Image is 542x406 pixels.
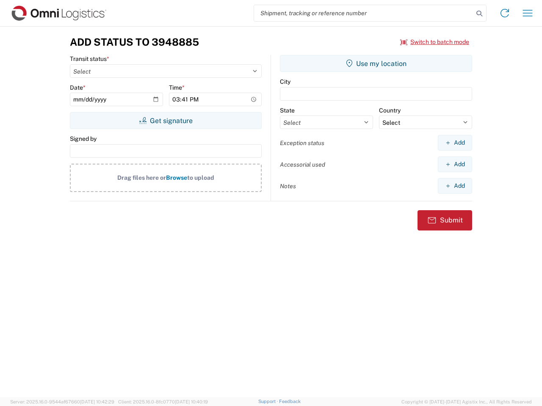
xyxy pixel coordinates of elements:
[169,84,185,91] label: Time
[438,178,472,194] button: Add
[175,399,208,404] span: [DATE] 10:40:19
[80,399,114,404] span: [DATE] 10:42:29
[279,399,301,404] a: Feedback
[70,135,97,143] label: Signed by
[400,35,469,49] button: Switch to batch mode
[280,107,295,114] label: State
[10,399,114,404] span: Server: 2025.16.0-9544af67660
[70,84,86,91] label: Date
[280,161,325,168] label: Accessorial used
[166,174,187,181] span: Browse
[187,174,214,181] span: to upload
[70,36,199,48] h3: Add Status to 3948885
[70,55,109,63] label: Transit status
[379,107,401,114] label: Country
[280,139,324,147] label: Exception status
[70,112,262,129] button: Get signature
[438,135,472,151] button: Add
[418,210,472,230] button: Submit
[438,156,472,172] button: Add
[401,398,532,406] span: Copyright © [DATE]-[DATE] Agistix Inc., All Rights Reserved
[280,55,472,72] button: Use my location
[117,174,166,181] span: Drag files here or
[258,399,279,404] a: Support
[118,399,208,404] span: Client: 2025.16.0-8fc0770
[254,5,473,21] input: Shipment, tracking or reference number
[280,78,290,85] label: City
[280,182,296,190] label: Notes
